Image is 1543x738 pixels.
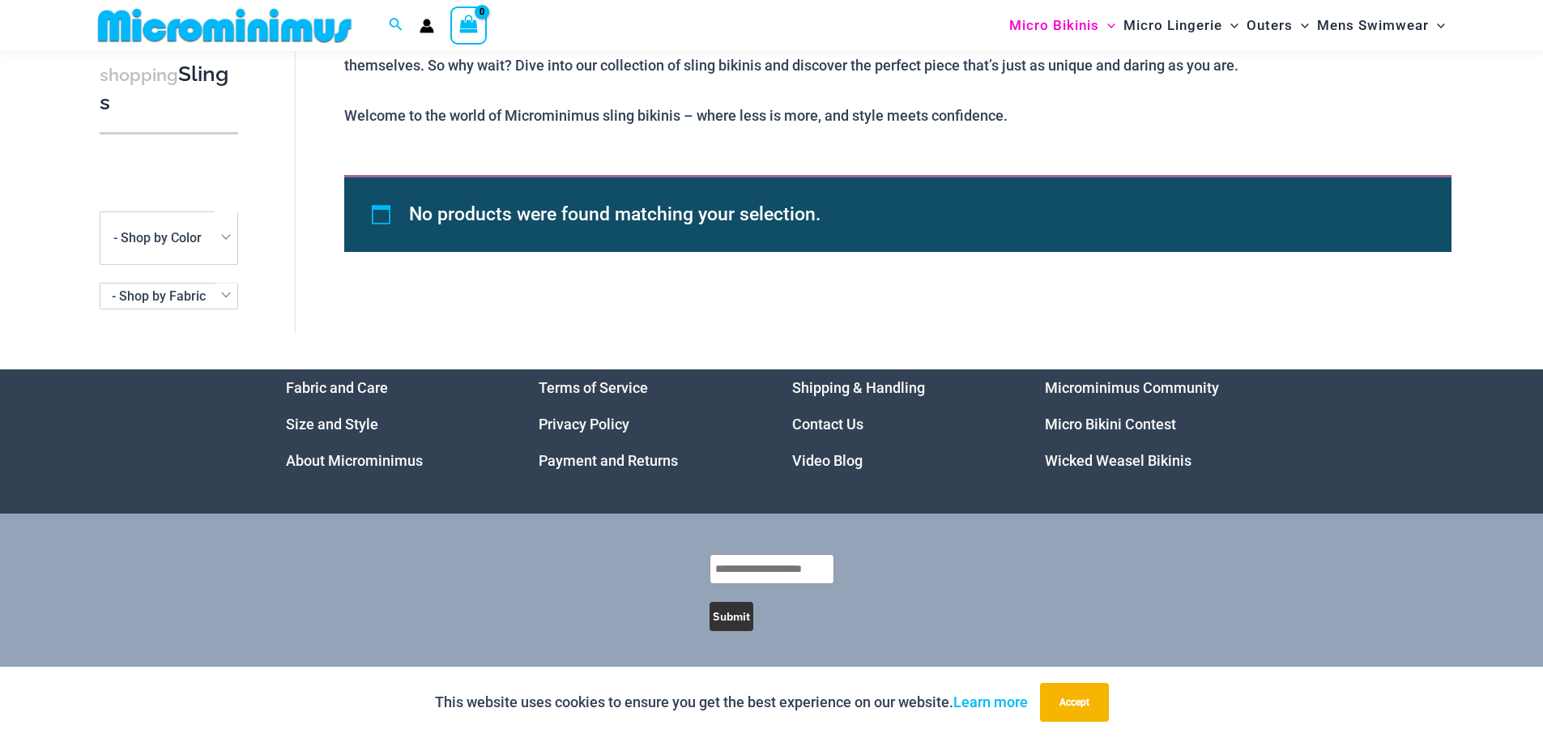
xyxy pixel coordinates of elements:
[792,379,925,396] a: Shipping & Handling
[1247,5,1293,46] span: Outers
[344,30,1451,78] p: At Microminimus – The Micro Bikini Shop, we’re more than just a swimwear brand. We’re a community...
[420,19,434,33] a: Account icon link
[100,283,238,309] span: - Shop by Fabric
[100,61,238,117] h3: Slings
[1429,5,1445,46] span: Menu Toggle
[100,212,237,264] span: - Shop by Color
[286,369,499,479] nav: Menu
[1040,683,1109,722] button: Accept
[792,416,863,433] a: Contact Us
[1222,5,1238,46] span: Menu Toggle
[539,452,678,469] a: Payment and Returns
[1293,5,1309,46] span: Menu Toggle
[450,6,488,44] a: View Shopping Cart, empty
[1045,452,1191,469] a: Wicked Weasel Bikinis
[1123,5,1222,46] span: Micro Lingerie
[539,416,629,433] a: Privacy Policy
[344,104,1451,128] p: Welcome to the world of Microminimus sling bikinis – where less is more, and style meets confidence.
[435,690,1028,715] p: This website uses cookies to ensure you get the best experience on our website.
[286,452,423,469] a: About Microminimus
[1045,379,1219,396] a: Microminimus Community
[112,288,206,304] span: - Shop by Fabric
[539,369,752,479] nav: Menu
[539,369,752,479] aside: Footer Widget 2
[113,230,202,245] span: - Shop by Color
[100,284,237,309] span: - Shop by Fabric
[100,211,238,265] span: - Shop by Color
[344,175,1451,252] div: No products were found matching your selection.
[286,416,378,433] a: Size and Style
[792,369,1005,479] aside: Footer Widget 3
[389,15,403,36] a: Search icon link
[1005,5,1119,46] a: Micro BikinisMenu ToggleMenu Toggle
[1119,5,1242,46] a: Micro LingerieMenu ToggleMenu Toggle
[1317,5,1429,46] span: Mens Swimwear
[792,369,1005,479] nav: Menu
[1045,369,1258,479] aside: Footer Widget 4
[92,7,358,44] img: MM SHOP LOGO FLAT
[539,379,648,396] a: Terms of Service
[1045,369,1258,479] nav: Menu
[953,693,1028,710] a: Learn more
[1099,5,1115,46] span: Menu Toggle
[1003,2,1452,49] nav: Site Navigation
[1313,5,1449,46] a: Mens SwimwearMenu ToggleMenu Toggle
[286,369,499,479] aside: Footer Widget 1
[1242,5,1313,46] a: OutersMenu ToggleMenu Toggle
[710,602,753,631] button: Submit
[1009,5,1099,46] span: Micro Bikinis
[100,65,178,85] span: shopping
[1045,416,1176,433] a: Micro Bikini Contest
[286,379,388,396] a: Fabric and Care
[792,452,863,469] a: Video Blog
